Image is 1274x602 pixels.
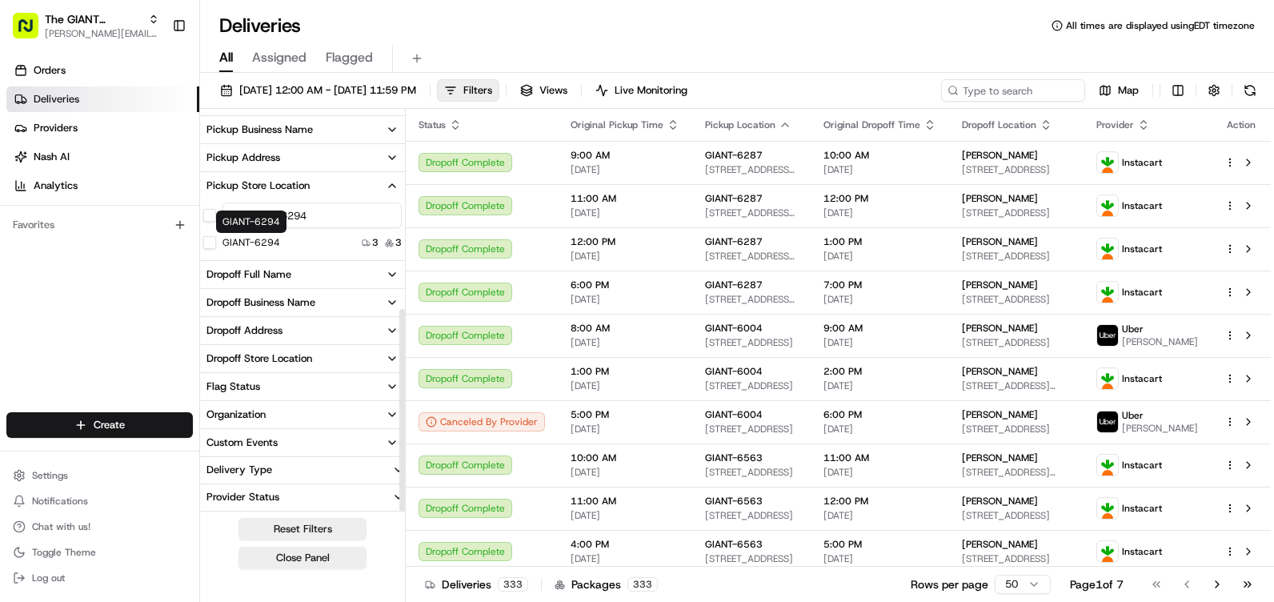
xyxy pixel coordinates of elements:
[571,235,679,248] span: 12:00 PM
[962,279,1038,291] span: [PERSON_NAME]
[32,546,96,559] span: Toggle Theme
[539,83,567,98] span: Views
[206,179,310,193] div: Pickup Store Location
[962,552,1071,565] span: [STREET_ADDRESS]
[823,163,936,176] span: [DATE]
[705,322,763,335] span: GIANT-6004
[200,345,405,372] button: Dropoff Store Location
[222,236,280,249] label: GIANT-6294
[823,192,936,205] span: 12:00 PM
[571,279,679,291] span: 6:00 PM
[705,250,798,263] span: [STREET_ADDRESS][PERSON_NAME]
[425,576,528,592] div: Deliveries
[6,58,199,83] a: Orders
[1122,502,1162,515] span: Instacart
[200,261,405,288] button: Dropoff Full Name
[1066,19,1255,32] span: All times are displayed using EDT timezone
[1097,498,1118,519] img: profile_instacart_ahold_partner.png
[372,236,379,249] span: 3
[1097,325,1118,346] img: profile_uber_ahold_partner.png
[823,365,936,378] span: 2:00 PM
[705,379,798,392] span: [STREET_ADDRESS]
[823,118,920,131] span: Original Dropoff Time
[705,279,763,291] span: GIANT-6287
[571,552,679,565] span: [DATE]
[16,153,45,182] img: 1736555255976-a54dd68f-1ca7-489b-9aae-adbdc363a1c4
[823,379,936,392] span: [DATE]
[823,552,936,565] span: [DATE]
[200,116,405,143] button: Pickup Business Name
[962,379,1071,392] span: [STREET_ADDRESS][PERSON_NAME][PERSON_NAME]
[1122,156,1162,169] span: Instacart
[1239,79,1261,102] button: Refresh
[571,451,679,464] span: 10:00 AM
[326,48,373,67] span: Flagged
[962,250,1071,263] span: [STREET_ADDRESS]
[1122,422,1198,435] span: [PERSON_NAME]
[1096,118,1134,131] span: Provider
[419,412,545,431] button: Canceled By Provider
[94,418,125,432] span: Create
[823,235,936,248] span: 1:00 PM
[6,516,193,538] button: Chat with us!
[200,289,405,316] button: Dropoff Business Name
[6,464,193,487] button: Settings
[705,336,798,349] span: [STREET_ADDRESS]
[823,466,936,479] span: [DATE]
[6,115,199,141] a: Providers
[823,149,936,162] span: 10:00 AM
[206,323,282,338] div: Dropoff Address
[962,365,1038,378] span: [PERSON_NAME]
[32,572,65,584] span: Log out
[1122,545,1162,558] span: Instacart
[42,103,264,120] input: Clear
[16,16,48,48] img: Nash
[238,518,367,540] button: Reset Filters
[113,271,194,283] a: Powered byPylon
[705,466,798,479] span: [STREET_ADDRESS]
[705,149,763,162] span: GIANT-6287
[571,466,679,479] span: [DATE]
[1097,282,1118,303] img: profile_instacart_ahold_partner.png
[705,423,798,435] span: [STREET_ADDRESS]
[571,118,663,131] span: Original Pickup Time
[1097,455,1118,476] img: profile_instacart_ahold_partner.png
[571,192,679,205] span: 11:00 AM
[206,267,291,282] div: Dropoff Full Name
[962,336,1071,349] span: [STREET_ADDRESS]
[1097,411,1118,432] img: profile_uber_ahold_partner.png
[1122,335,1198,348] span: [PERSON_NAME]
[571,293,679,306] span: [DATE]
[395,236,402,249] span: 3
[45,11,142,27] span: The GIANT Company
[200,429,405,456] button: Custom Events
[705,293,798,306] span: [STREET_ADDRESS][PERSON_NAME]
[705,365,763,378] span: GIANT-6004
[32,469,68,482] span: Settings
[705,118,775,131] span: Pickup Location
[513,79,575,102] button: Views
[705,495,763,508] span: GIANT-6563
[419,118,446,131] span: Status
[1122,372,1162,385] span: Instacart
[1122,409,1144,422] span: Uber
[1097,368,1118,389] img: profile_instacart_ahold_partner.png
[823,250,936,263] span: [DATE]
[34,179,78,193] span: Analytics
[571,207,679,219] span: [DATE]
[823,336,936,349] span: [DATE]
[463,83,492,98] span: Filters
[571,408,679,421] span: 5:00 PM
[32,495,88,508] span: Notifications
[1070,576,1124,592] div: Page 1 of 7
[823,495,936,508] span: 12:00 PM
[206,150,280,165] div: Pickup Address
[627,577,658,592] div: 333
[962,423,1071,435] span: [STREET_ADDRESS]
[206,407,266,422] div: Organization
[962,293,1071,306] span: [STREET_ADDRESS]
[705,509,798,522] span: [STREET_ADDRESS]
[571,336,679,349] span: [DATE]
[206,122,313,137] div: Pickup Business Name
[1118,83,1139,98] span: Map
